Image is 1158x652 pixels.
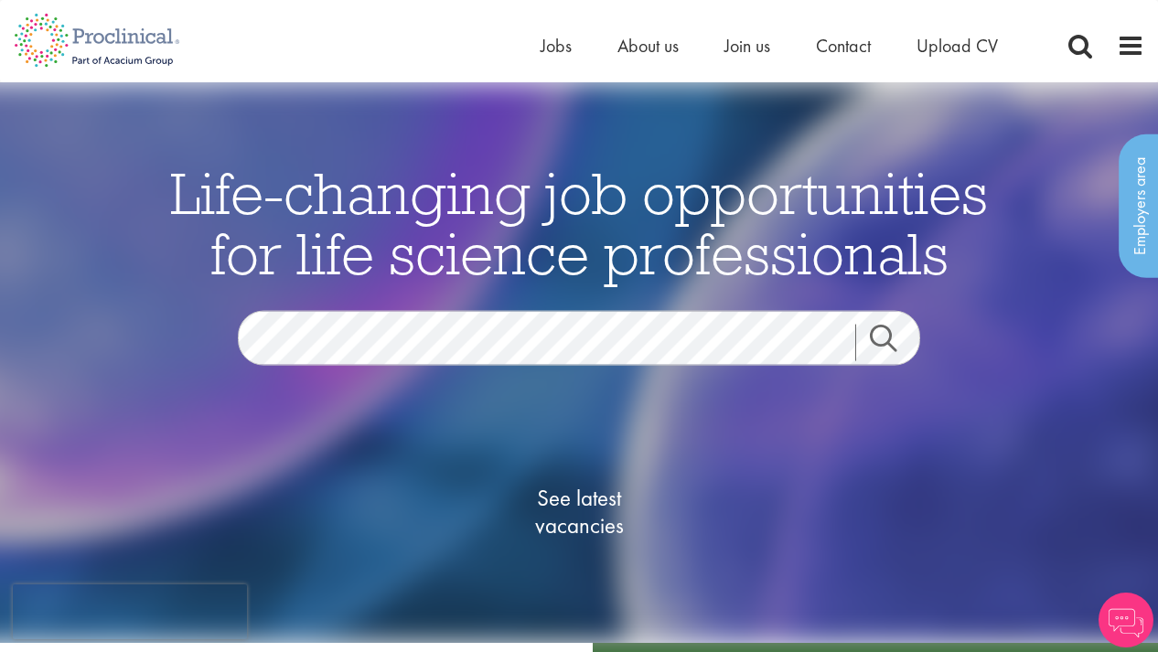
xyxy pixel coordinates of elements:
img: Chatbot [1099,593,1153,647]
a: About us [617,34,679,58]
span: See latest vacancies [488,485,670,540]
a: Upload CV [917,34,998,58]
a: See latestvacancies [488,412,670,613]
a: Jobs [541,34,572,58]
span: Life-changing job opportunities for life science professionals [170,156,988,290]
a: Contact [816,34,871,58]
a: Join us [724,34,770,58]
iframe: reCAPTCHA [13,584,247,639]
a: Job search submit button [855,325,934,361]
